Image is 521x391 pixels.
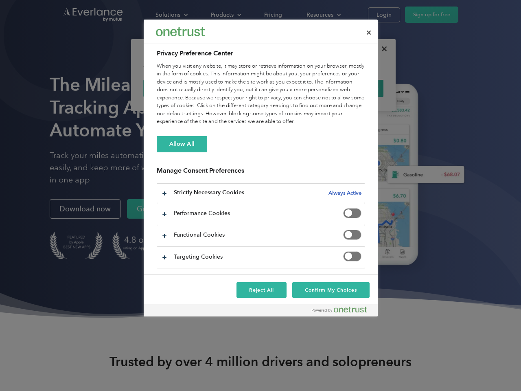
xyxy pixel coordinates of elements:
[292,282,369,298] button: Confirm My Choices
[144,20,378,316] div: Privacy Preference Center
[156,27,205,36] img: Everlance
[360,24,378,42] button: Close
[156,24,205,40] div: Everlance
[157,136,207,152] button: Allow All
[236,282,287,298] button: Reject All
[157,62,365,126] div: When you visit any website, it may store or retrieve information on your browser, mostly in the f...
[144,20,378,316] div: Preference center
[157,48,365,58] h2: Privacy Preference Center
[312,306,367,313] img: Powered by OneTrust Opens in a new Tab
[312,306,374,316] a: Powered by OneTrust Opens in a new Tab
[157,167,365,179] h3: Manage Consent Preferences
